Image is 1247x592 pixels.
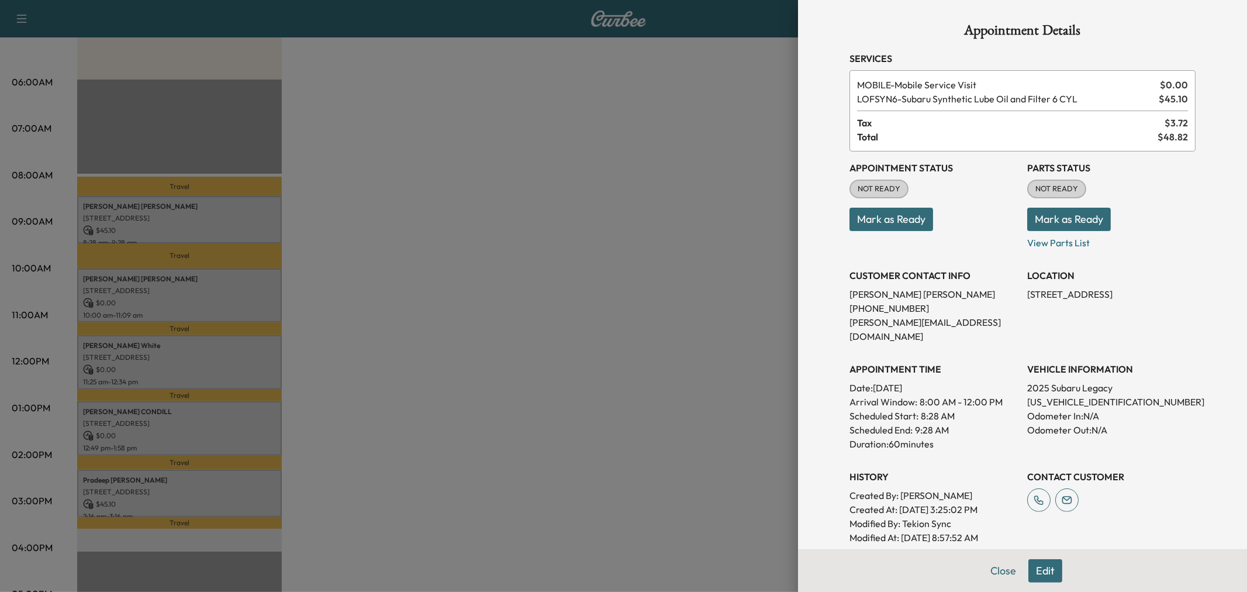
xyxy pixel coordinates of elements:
p: [PHONE_NUMBER] [849,301,1018,315]
span: NOT READY [851,183,907,195]
span: Mobile Service Visit [857,78,1155,92]
p: View Parts List [1027,231,1196,250]
span: 8:00 AM - 12:00 PM [920,395,1003,409]
button: Mark as Ready [849,208,933,231]
p: [PERSON_NAME][EMAIL_ADDRESS][DOMAIN_NAME] [849,315,1018,343]
p: [US_VEHICLE_IDENTIFICATION_NUMBER] [1027,395,1196,409]
p: Scheduled End: [849,423,913,437]
button: Close [983,559,1024,583]
span: $ 0.00 [1160,78,1188,92]
h3: LOCATION [1027,269,1196,283]
p: Scheduled Start: [849,409,918,423]
button: Edit [1028,559,1062,583]
p: Modified By : Tekion Sync [849,517,1018,531]
p: 8:28 AM [921,409,955,423]
span: Total [857,130,1158,144]
p: 9:28 AM [915,423,949,437]
p: Date: [DATE] [849,381,1018,395]
button: Mark as Ready [1027,208,1111,231]
p: [PERSON_NAME] [PERSON_NAME] [849,287,1018,301]
h3: APPOINTMENT TIME [849,362,1018,376]
span: NOT READY [1028,183,1085,195]
span: $ 3.72 [1165,116,1188,130]
span: Subaru Synthetic Lube Oil and Filter 6 CYL [857,92,1154,106]
span: $ 45.10 [1159,92,1188,106]
h3: History [849,470,1018,484]
h3: Appointment Status [849,161,1018,175]
p: Created By : [PERSON_NAME] [849,488,1018,502]
h1: Appointment Details [849,23,1196,42]
p: Odometer Out: N/A [1027,423,1196,437]
p: Odometer In: N/A [1027,409,1196,423]
p: Duration: 60 minutes [849,437,1018,451]
h3: CUSTOMER CONTACT INFO [849,269,1018,283]
p: Arrival Window: [849,395,1018,409]
h3: Parts Status [1027,161,1196,175]
p: 2025 Subaru Legacy [1027,381,1196,395]
span: Tax [857,116,1165,130]
p: Created At : [DATE] 3:25:02 PM [849,502,1018,517]
p: [STREET_ADDRESS] [1027,287,1196,301]
h3: CONTACT CUSTOMER [1027,470,1196,484]
h3: VEHICLE INFORMATION [1027,362,1196,376]
h3: Services [849,51,1196,66]
span: $ 48.82 [1158,130,1188,144]
p: Modified At : [DATE] 8:57:52 AM [849,531,1018,545]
